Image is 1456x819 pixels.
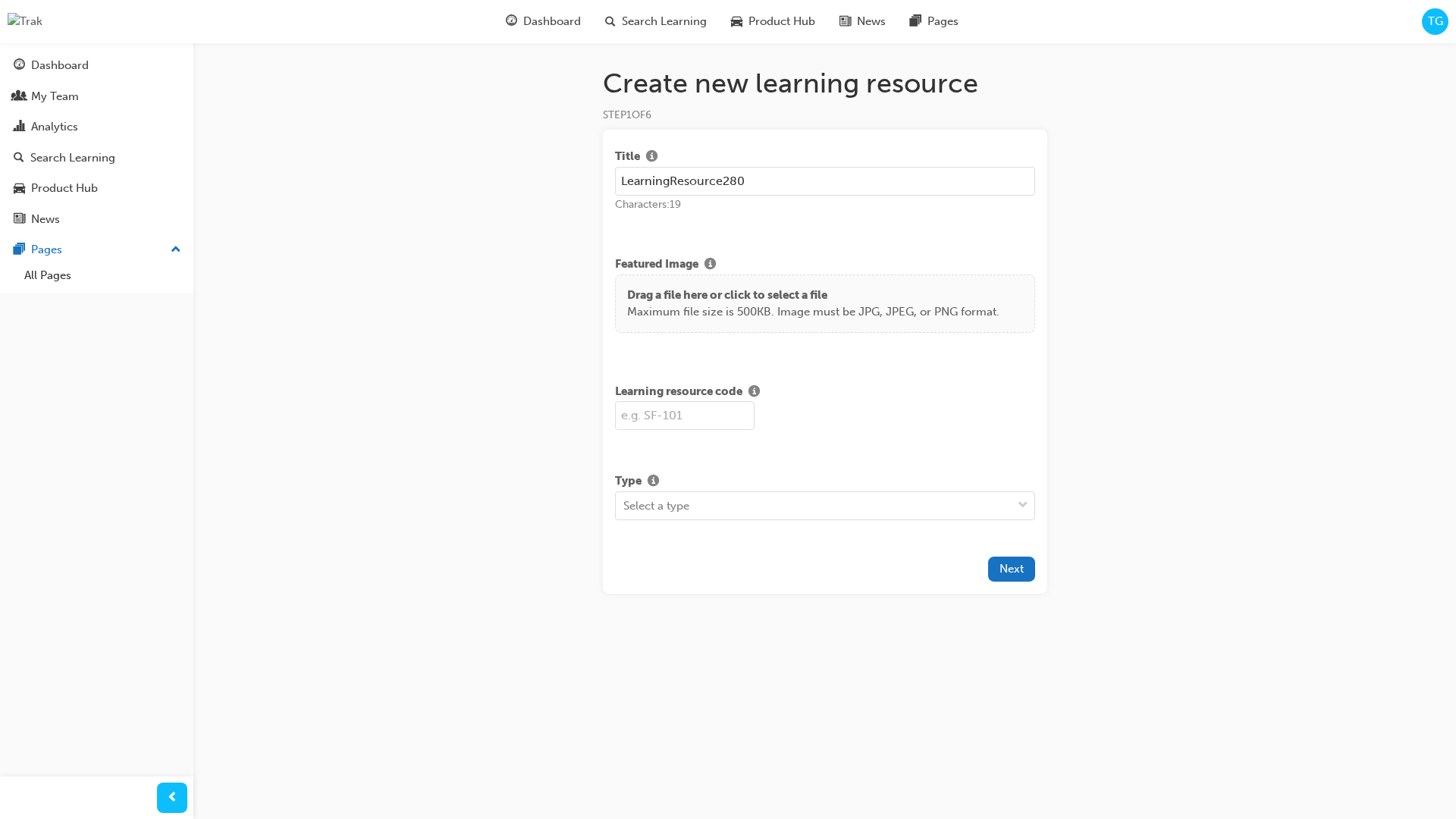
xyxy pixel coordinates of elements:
div: Select a type [623,497,689,514]
button: Pages [6,236,187,264]
button: Show info [698,256,722,275]
a: News [6,206,187,234]
span: TG [1428,13,1443,30]
span: STEP 1 OF 6 [603,108,651,121]
span: Featured Image [615,256,698,275]
button: TG [1422,8,1448,35]
span: car-icon [14,182,25,196]
span: pages-icon [910,12,921,31]
span: Search Learning [622,13,707,30]
span: info-icon [648,475,659,489]
div: Analytics [31,118,78,136]
span: search-icon [605,12,616,31]
span: News [857,13,886,30]
span: info-icon [748,386,760,400]
button: Next [988,557,1035,582]
span: search-icon [14,152,24,165]
span: car-icon [731,12,742,31]
div: News [31,211,60,228]
span: up-icon [171,240,181,260]
p: Maximum file size is 500KB. Image must be JPG, JPEG, or PNG format. [627,303,999,321]
span: guage-icon [506,12,517,31]
h1: Create new learning resource [603,67,1047,100]
span: news-icon [14,213,25,227]
span: people-icon [14,90,25,104]
button: DashboardMy TeamAnalyticsSearch LearningProduct HubNews [6,49,187,236]
span: guage-icon [14,59,25,73]
span: chart-icon [14,121,25,134]
div: My Team [31,88,79,105]
a: search-iconSearch Learning [593,6,719,37]
span: Product Hub [748,13,815,30]
span: down-icon [1018,496,1028,516]
div: Drag a file here or click to select a fileMaximum file size is 500KB. Image must be JPG, JPEG, or... [615,275,1035,333]
a: Dashboard [6,52,187,80]
span: Next [999,562,1024,576]
a: news-iconNews [827,6,898,37]
a: Product Hub [6,174,187,202]
button: Show info [640,148,664,167]
span: Dashboard [523,13,581,30]
span: info-icon [704,259,716,272]
img: Trak [8,13,42,30]
a: car-iconProduct Hub [719,6,827,37]
button: Show info [642,472,665,491]
div: Dashboard [31,57,89,74]
button: Show info [742,383,766,402]
span: Title [615,148,640,167]
div: Search Learning [30,149,115,167]
span: prev-icon [167,789,178,808]
span: info-icon [646,151,657,165]
a: My Team [6,83,187,111]
span: Characters: 19 [615,198,681,211]
a: Analytics [6,113,187,141]
span: pages-icon [14,243,25,257]
span: news-icon [839,12,851,31]
input: e.g. Sales Fundamentals [615,167,1035,196]
div: Pages [31,241,62,259]
span: Type [615,472,642,491]
a: All Pages [18,264,187,287]
p: Drag a file here or click to select a file [627,287,999,304]
a: guage-iconDashboard [494,6,593,37]
input: e.g. SF-101 [615,401,755,430]
span: Pages [927,13,959,30]
span: Learning resource code [615,383,742,402]
a: Search Learning [6,144,187,172]
div: Product Hub [31,180,98,197]
a: pages-iconPages [898,6,971,37]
